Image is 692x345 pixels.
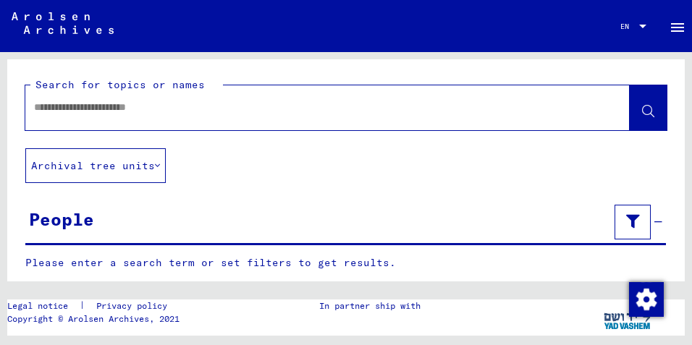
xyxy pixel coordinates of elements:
div: | [7,299,185,312]
a: Legal notice [7,299,80,312]
mat-label: Search for topics or names [35,78,205,91]
div: People [29,206,94,232]
button: Archival tree units [25,148,166,183]
span: EN [620,22,636,30]
img: Change consent [629,282,664,317]
mat-icon: Side nav toggle icon [669,19,686,36]
p: Please enter a search term or set filters to get results. [25,255,666,271]
img: yv_logo.png [601,299,655,336]
a: Privacy policy [85,299,185,312]
img: Arolsen_neg.svg [12,12,114,34]
button: Toggle sidenav [663,12,692,41]
p: Copyright © Arolsen Archives, 2021 [7,312,185,325]
p: In partner ship with [319,299,421,312]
